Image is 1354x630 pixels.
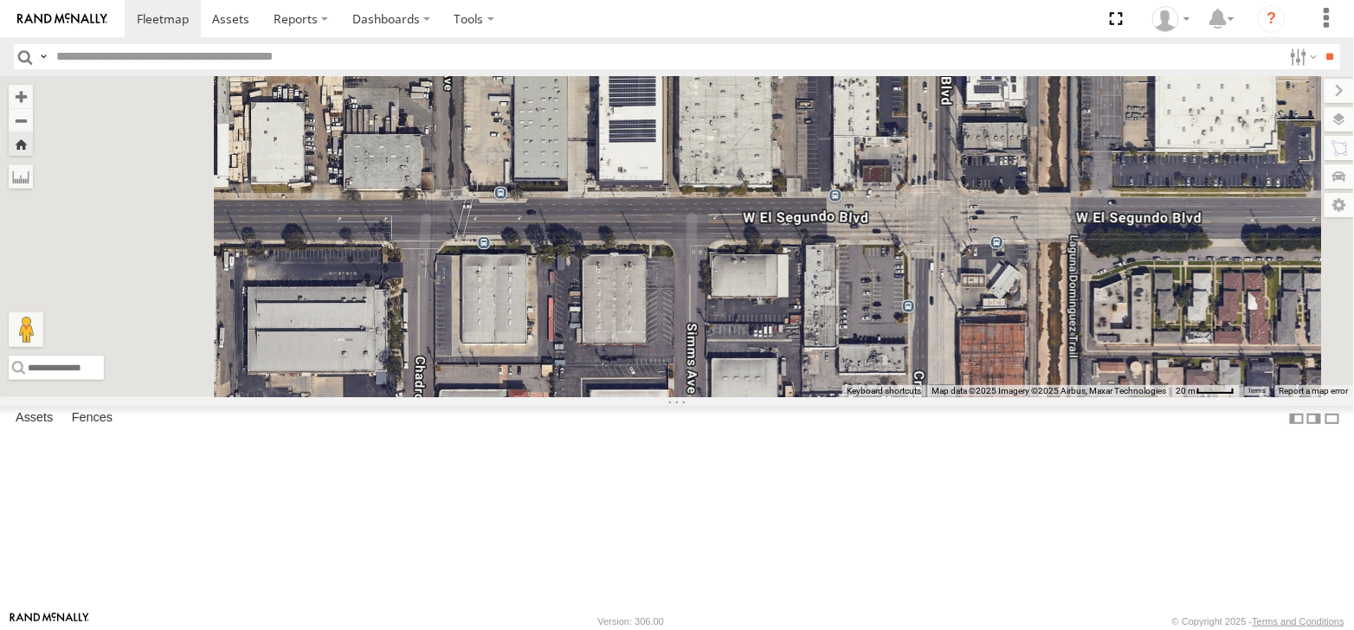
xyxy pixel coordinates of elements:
label: Fences [63,407,121,431]
div: Version: 306.00 [598,616,664,627]
img: rand-logo.svg [17,13,107,25]
span: 20 m [1177,386,1196,395]
label: Dock Summary Table to the Left [1288,406,1306,431]
label: Search Query [36,44,50,69]
div: Keith Norris [1146,6,1196,32]
button: Zoom out [9,108,33,132]
button: Zoom Home [9,132,33,156]
a: Terms and Conditions [1253,616,1344,627]
label: Measure [9,164,33,189]
button: Map Scale: 20 m per 40 pixels [1171,385,1240,397]
label: Assets [7,407,61,431]
label: Hide Summary Table [1324,406,1341,431]
a: Report a map error [1280,386,1349,395]
div: © Copyright 2025 - [1172,616,1344,627]
button: Zoom in [9,85,33,108]
label: Dock Summary Table to the Right [1306,406,1323,431]
i: ? [1258,5,1286,33]
label: Search Filter Options [1283,44,1320,69]
span: Map data ©2025 Imagery ©2025 Airbus, Maxar Technologies [932,386,1166,395]
a: Visit our Website [10,613,89,630]
label: Map Settings [1325,193,1354,217]
a: Terms (opens in new tab) [1248,387,1267,394]
button: Keyboard shortcuts [847,385,921,397]
button: Drag Pegman onto the map to open Street View [9,312,43,347]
